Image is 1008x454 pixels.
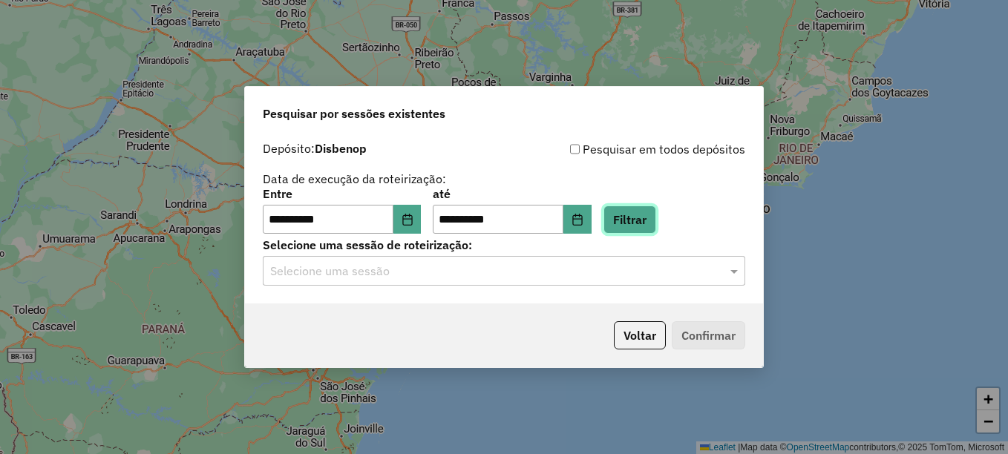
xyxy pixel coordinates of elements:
[263,105,445,122] span: Pesquisar por sessões existentes
[393,205,422,234] button: Choose Date
[263,139,367,157] label: Depósito:
[263,236,745,254] label: Selecione uma sessão de roteirização:
[263,185,421,203] label: Entre
[603,205,656,234] button: Filtrar
[614,321,666,349] button: Voltar
[563,205,592,234] button: Choose Date
[433,185,591,203] label: até
[263,170,446,188] label: Data de execução da roteirização:
[504,140,745,158] div: Pesquisar em todos depósitos
[315,141,367,156] strong: Disbenop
